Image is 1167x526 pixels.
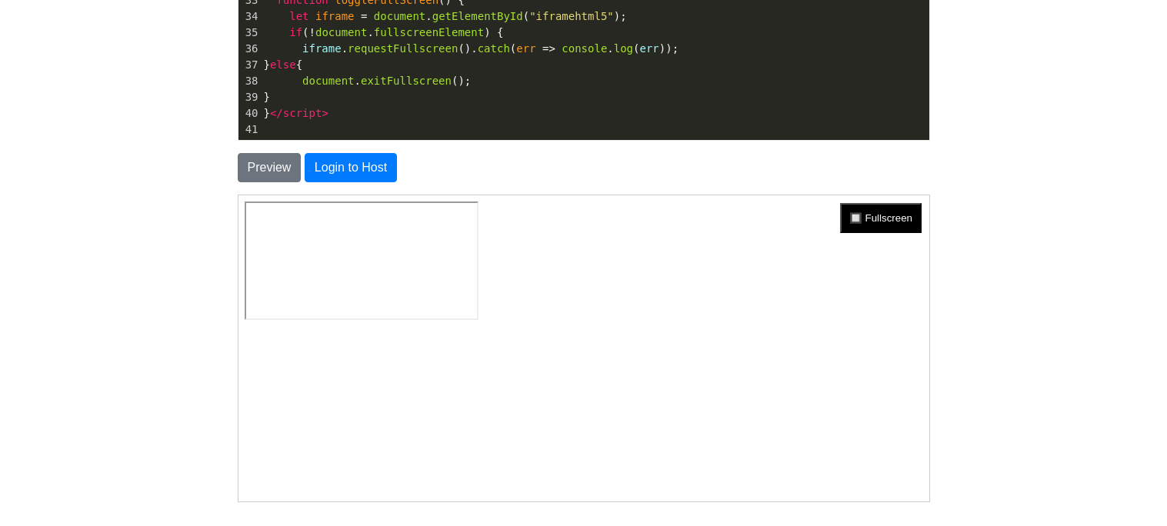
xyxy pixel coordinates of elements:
[264,26,504,38] span: ( . ) {
[283,107,322,119] span: script
[602,8,683,38] button: 🔲 Fullscreen
[264,58,303,71] span: } {
[238,57,261,73] div: 37
[6,6,240,125] iframe: Escape Road 2
[361,10,367,22] span: =
[264,75,472,87] span: . ();
[238,8,261,25] div: 34
[640,42,659,55] span: err
[309,26,315,38] span: !
[361,75,452,87] span: exitFullscreen
[315,10,355,22] span: iframe
[348,42,458,55] span: requestFullscreen
[270,58,296,71] span: else
[238,153,302,182] button: Preview
[238,25,261,41] div: 35
[516,42,535,55] span: err
[238,73,261,89] div: 38
[264,107,328,119] span: }
[542,42,555,55] span: =>
[264,91,271,103] span: }
[264,42,679,55] span: . (). ( . ( ));
[238,89,261,105] div: 39
[238,41,261,57] div: 36
[302,42,342,55] span: iframe
[374,26,484,38] span: fullscreenElement
[270,107,283,119] span: </
[562,42,607,55] span: console
[315,26,367,38] span: document
[478,42,510,55] span: catch
[264,10,627,22] span: . ( );
[529,10,614,22] span: "iframehtml5"
[289,10,308,22] span: let
[238,122,261,138] div: 41
[432,10,523,22] span: getElementById
[238,105,261,122] div: 40
[289,26,302,38] span: if
[305,153,397,182] button: Login to Host
[322,107,328,119] span: >
[614,42,633,55] span: log
[302,75,354,87] span: document
[374,10,425,22] span: document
